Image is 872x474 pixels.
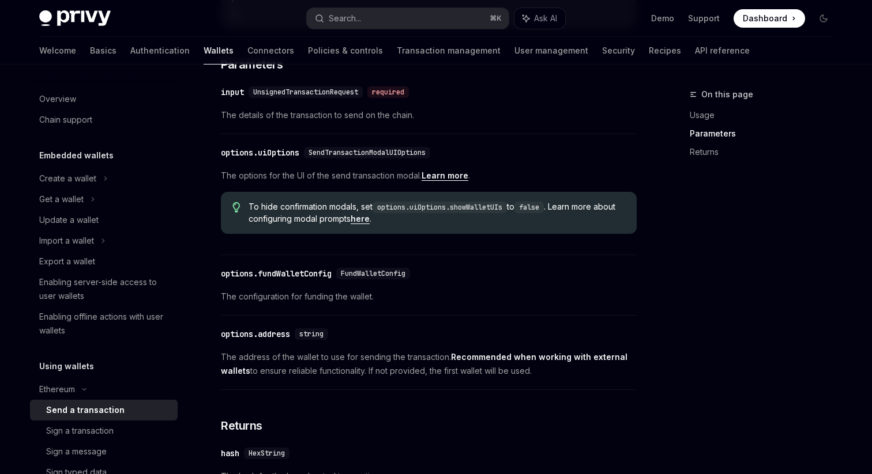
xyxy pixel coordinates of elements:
[39,234,94,248] div: Import a wallet
[651,13,674,24] a: Demo
[30,109,178,130] a: Chain support
[422,170,468,181] a: Learn more
[695,37,750,65] a: API reference
[30,441,178,462] a: Sign a message
[39,113,92,127] div: Chain support
[30,89,178,109] a: Overview
[39,92,76,106] div: Overview
[221,169,637,183] span: The options for the UI of the send transaction modal. .
[39,37,76,65] a: Welcome
[39,192,84,206] div: Get a wallet
[30,400,178,420] a: Send a transaction
[39,10,111,26] img: dark logo
[39,382,75,396] div: Ethereum
[39,172,96,185] div: Create a wallet
[514,8,565,29] button: Ask AI
[221,418,262,434] span: Returns
[308,37,383,65] a: Policies & controls
[701,88,753,101] span: On this page
[221,268,332,279] div: options.fundWalletConfig
[221,350,637,378] span: The address of the wallet to use for sending the transaction. to ensure reliable functionality. I...
[249,201,625,225] span: To hide confirmation modals, set to . Learn more about configuring modal prompts .
[690,106,842,124] a: Usage
[232,202,240,213] svg: Tip
[514,202,544,213] code: false
[329,12,361,25] div: Search...
[734,9,805,28] a: Dashboard
[249,449,285,458] span: HexString
[373,202,507,213] code: options.uiOptions.showWalletUIs
[490,14,502,23] span: ⌘ K
[690,124,842,143] a: Parameters
[351,214,370,224] a: here
[39,213,99,227] div: Update a wallet
[39,359,94,373] h5: Using wallets
[204,37,234,65] a: Wallets
[46,424,114,438] div: Sign a transaction
[221,290,637,304] span: The configuration for funding the wallet.
[39,310,171,338] div: Enabling offline actions with user wallets
[39,149,114,162] h5: Embedded wallets
[253,88,358,97] span: UnsignedTransactionRequest
[221,147,299,158] div: options.uiOptions
[30,420,178,441] a: Sign a transaction
[247,37,294,65] a: Connectors
[299,329,324,339] span: string
[602,37,635,65] a: Security
[688,13,720,24] a: Support
[130,37,190,65] a: Authentication
[221,86,244,98] div: input
[309,148,426,157] span: SendTransactionModalUIOptions
[221,108,637,122] span: The details of the transaction to send on the chain.
[30,251,178,272] a: Export a wallet
[30,210,178,230] a: Update a wallet
[90,37,116,65] a: Basics
[534,13,557,24] span: Ask AI
[30,272,178,306] a: Enabling server-side access to user wallets
[367,86,409,98] div: required
[690,143,842,161] a: Returns
[514,37,588,65] a: User management
[39,275,171,303] div: Enabling server-side access to user wallets
[307,8,509,29] button: Search...⌘K
[46,403,125,417] div: Send a transaction
[341,269,405,278] span: FundWalletConfig
[46,445,107,458] div: Sign a message
[649,37,681,65] a: Recipes
[221,56,283,73] span: Parameters
[743,13,787,24] span: Dashboard
[814,9,833,28] button: Toggle dark mode
[221,448,239,459] div: hash
[221,328,290,340] div: options.address
[30,306,178,341] a: Enabling offline actions with user wallets
[397,37,501,65] a: Transaction management
[39,255,95,268] div: Export a wallet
